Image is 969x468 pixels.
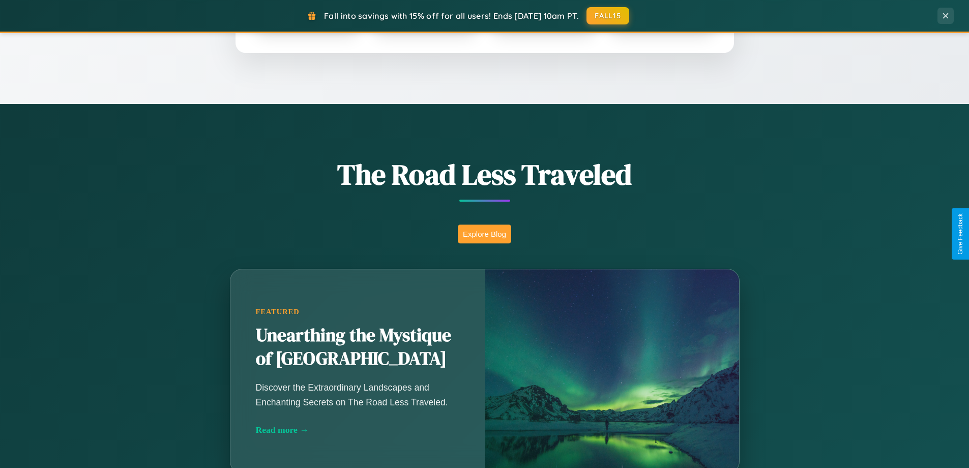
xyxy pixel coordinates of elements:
button: Explore Blog [458,225,511,243]
h2: Unearthing the Mystique of [GEOGRAPHIC_DATA] [256,324,459,371]
button: FALL15 [586,7,629,24]
div: Read more → [256,425,459,435]
div: Give Feedback [957,213,964,255]
h1: The Road Less Traveled [180,155,790,194]
span: Fall into savings with 15% off for all users! Ends [DATE] 10am PT. [324,11,579,21]
div: Featured [256,308,459,316]
p: Discover the Extraordinary Landscapes and Enchanting Secrets on The Road Less Traveled. [256,380,459,409]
